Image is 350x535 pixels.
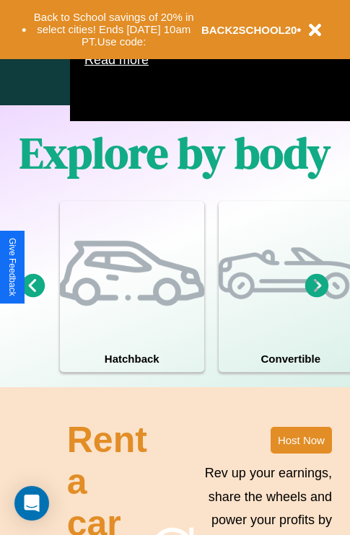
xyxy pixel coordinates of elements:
[14,486,49,521] div: Open Intercom Messenger
[271,427,332,454] button: Host Now
[7,238,17,296] div: Give Feedback
[19,123,331,182] h1: Explore by body
[27,7,201,52] button: Back to School savings of 20% in select cities! Ends [DATE] 10am PT.Use code:
[60,345,204,372] h4: Hatchback
[201,24,297,36] b: BACK2SCHOOL20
